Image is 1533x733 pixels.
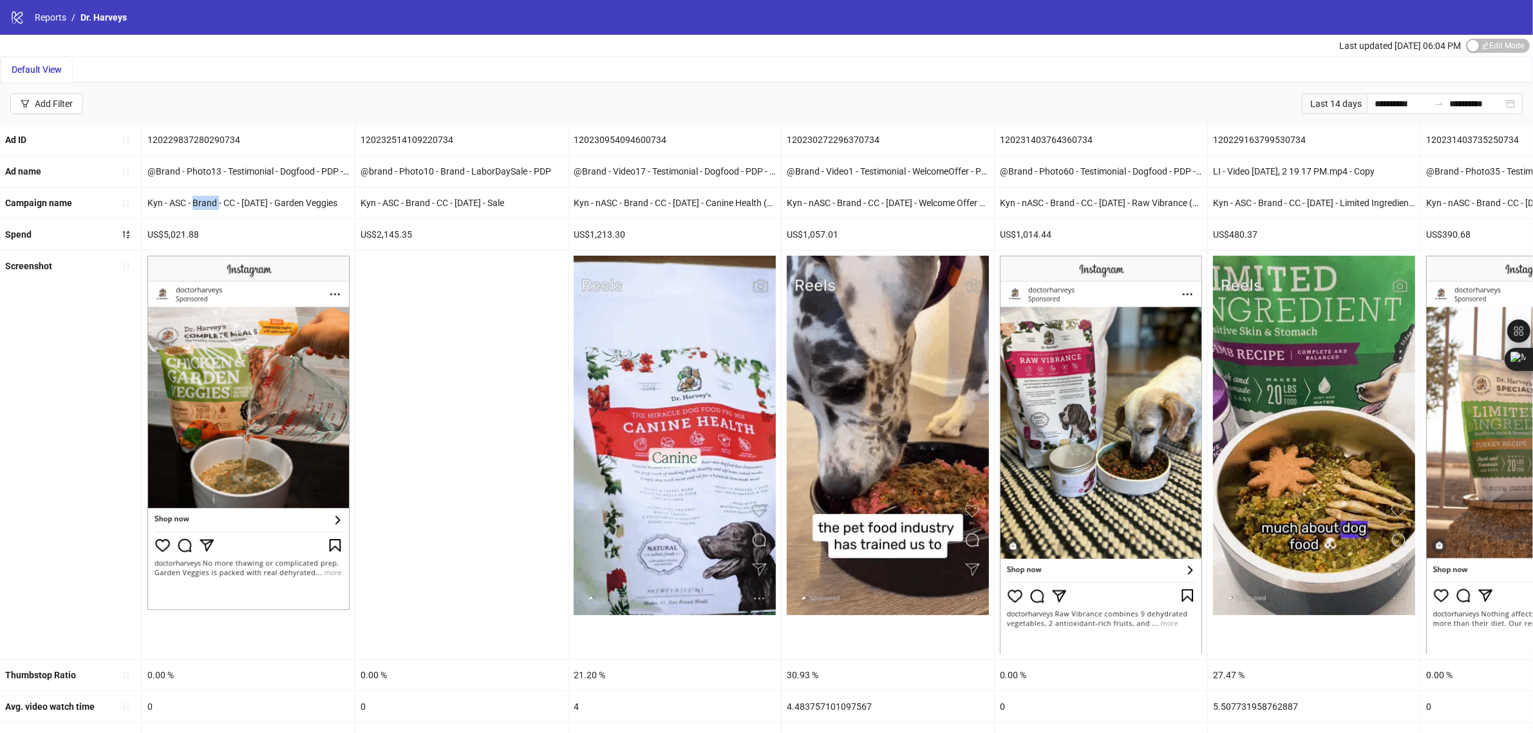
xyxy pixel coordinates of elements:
[995,156,1207,187] div: @Brand - Photo60 - Testimonial - Dogfood - PDP - DrH1045872 - [DATE]
[1208,660,1420,690] div: 27.47 %
[1208,691,1420,722] div: 5.507731958762887
[5,198,72,208] b: Campaign name
[1208,156,1420,187] div: LI - Video [DATE], 2 19 17 PM.mp4 - Copy
[995,691,1207,722] div: 0
[569,187,781,218] div: Kyn - nASC - Brand - CC - [DATE] - Canine Health (base mix)
[1302,93,1367,114] div: Last 14 days
[782,660,994,690] div: 30.93 %
[355,156,568,187] div: @brand - Photo10 - Brand - LaborDaySale - PDP
[782,124,994,155] div: 120230272296370734
[80,12,127,23] span: Dr. Harveys
[71,10,75,24] li: /
[122,262,131,271] span: sort-ascending
[995,187,1207,218] div: Kyn - nASC - Brand - CC - [DATE] - Raw Vibrance (base mix)
[1000,256,1202,653] img: Screenshot 120231403764360734
[32,10,69,24] a: Reports
[142,156,355,187] div: @Brand - Photo13 - Testimonial - Dogfood - PDP - DrH645848 - [DATE]
[1208,124,1420,155] div: 120229163799530734
[1213,256,1415,615] img: Screenshot 120229163799530734
[569,124,781,155] div: 120230954094600734
[5,670,76,680] b: Thumbstop Ratio
[12,64,62,75] span: Default View
[10,93,83,114] button: Add Filter
[5,261,52,271] b: Screenshot
[21,99,30,108] span: filter
[1434,99,1444,109] span: to
[122,670,131,679] span: sort-ascending
[569,156,781,187] div: @Brand - Video17 - Testimonial - Dogfood - PDP - DH645811 - [DATE] - Copy 2
[355,691,568,722] div: 0
[122,701,131,710] span: sort-ascending
[574,256,776,615] img: Screenshot 120230954094600734
[782,187,994,218] div: Kyn - nASC - Brand - CC - [DATE] - Welcome Offer 15%
[122,230,131,239] span: sort-descending
[5,166,41,176] b: Ad name
[782,219,994,250] div: US$1,057.01
[995,219,1207,250] div: US$1,014.44
[1208,187,1420,218] div: Kyn - ASC - Brand - CC - [DATE] - Limited Ingredients - Copy
[355,660,568,690] div: 0.00 %
[142,219,355,250] div: US$5,021.88
[782,691,994,722] div: 4.483757101097567
[1434,99,1444,109] span: swap-right
[122,198,131,207] span: sort-ascending
[1339,41,1461,51] span: Last updated [DATE] 06:04 PM
[147,256,350,610] img: Screenshot 120229837280290734
[995,124,1207,155] div: 120231403764360734
[355,219,568,250] div: US$2,145.35
[142,124,355,155] div: 120229837280290734
[569,660,781,690] div: 21.20 %
[142,660,355,690] div: 0.00 %
[569,691,781,722] div: 4
[142,187,355,218] div: Kyn - ASC - Brand - CC - [DATE] - Garden Veggies
[355,187,568,218] div: Kyn - ASC - Brand - CC - [DATE] - Sale
[355,124,568,155] div: 120232514109220734
[5,229,32,240] b: Spend
[1208,219,1420,250] div: US$480.37
[5,701,95,712] b: Avg. video watch time
[122,167,131,176] span: sort-ascending
[122,135,131,144] span: sort-ascending
[787,256,989,615] img: Screenshot 120230272296370734
[142,691,355,722] div: 0
[569,219,781,250] div: US$1,213.30
[35,99,73,109] div: Add Filter
[995,660,1207,690] div: 0.00 %
[782,156,994,187] div: @Brand - Video1 - Testimonial - WelcomeOffer - PDP - DrH845857 - [DATE]
[5,135,26,145] b: Ad ID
